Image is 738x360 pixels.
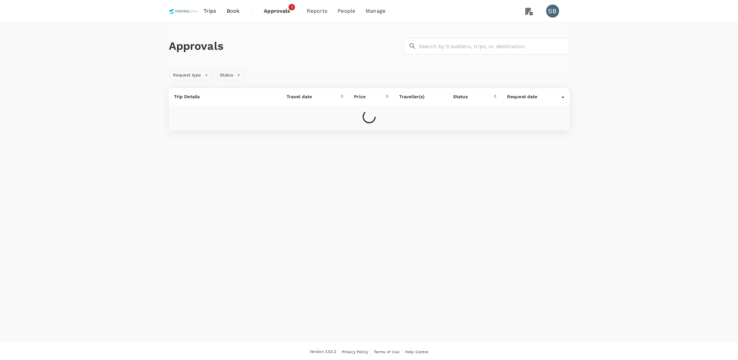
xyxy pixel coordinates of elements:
a: Terms of Use [374,348,399,355]
span: Approvals [264,7,296,15]
div: Request date [507,93,561,100]
span: 1 [288,4,295,10]
span: Trips [204,7,216,15]
input: Search by travellers, trips, or destination [419,38,570,54]
a: Privacy Policy [342,348,368,355]
span: Help Centre [405,350,429,354]
div: Price [354,93,385,100]
p: Trip Details [174,93,276,100]
span: Book [227,7,240,15]
span: Version 3.53.2 [310,349,336,355]
span: Terms of Use [374,350,399,354]
h1: Approvals [169,39,401,53]
div: SB [546,5,559,18]
p: Traveller(s) [399,93,443,100]
div: Travel date [287,93,341,100]
span: Privacy Policy [342,350,368,354]
img: Control Union Malaysia Sdn. Bhd. [169,4,198,18]
div: Status [216,70,245,80]
a: Help Centre [405,348,429,355]
div: Status [453,93,494,100]
span: People [338,7,355,15]
span: Status [216,72,237,78]
span: Reports [307,7,327,15]
div: Request type [169,70,213,80]
span: Manage [366,7,385,15]
span: Request type [169,72,205,78]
